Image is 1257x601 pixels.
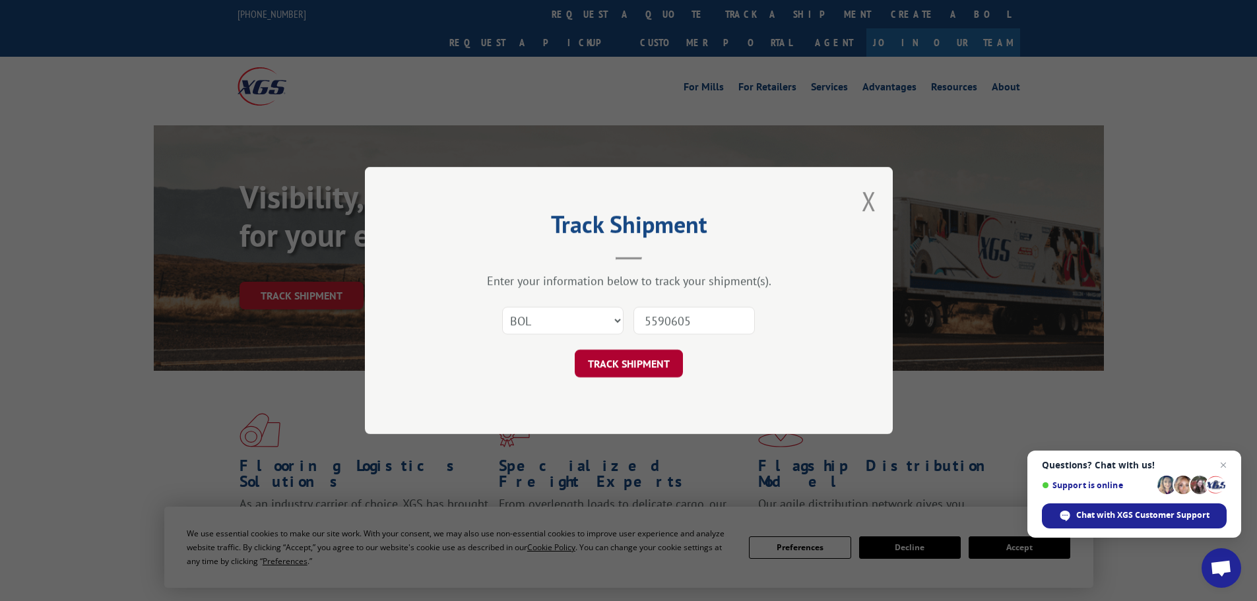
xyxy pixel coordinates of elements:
[431,273,827,288] div: Enter your information below to track your shipment(s).
[1042,460,1227,470] span: Questions? Chat with us!
[1042,480,1153,490] span: Support is online
[1202,548,1241,588] div: Open chat
[1076,509,1209,521] span: Chat with XGS Customer Support
[633,307,755,334] input: Number(s)
[431,215,827,240] h2: Track Shipment
[1215,457,1231,473] span: Close chat
[862,183,876,218] button: Close modal
[1042,503,1227,528] div: Chat with XGS Customer Support
[575,350,683,377] button: TRACK SHIPMENT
